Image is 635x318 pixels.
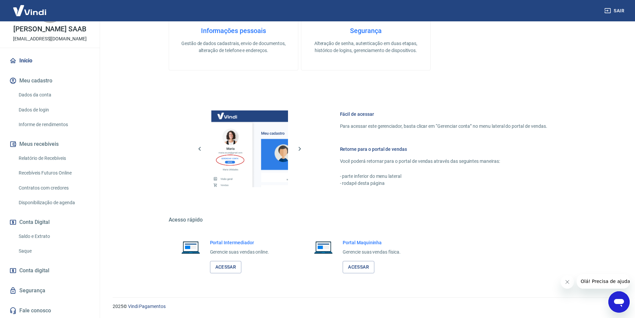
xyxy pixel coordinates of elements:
[343,261,374,273] a: Acessar
[343,239,401,246] h6: Portal Maquininha
[340,123,547,130] p: Para acessar este gerenciador, basta clicar em “Gerenciar conta” no menu lateral do portal de ven...
[210,239,269,246] h6: Portal Intermediador
[169,217,563,223] h5: Acesso rápido
[340,111,547,117] h6: Fácil de acessar
[340,146,547,152] h6: Retorne para o portal de vendas
[561,275,574,289] iframe: Fechar mensagem
[180,40,287,54] p: Gestão de dados cadastrais, envio de documentos, alteração de telefone e endereços.
[8,303,92,318] a: Fale conosco
[180,27,287,35] h4: Informações pessoais
[16,230,92,243] a: Saldo e Extrato
[16,88,92,102] a: Dados da conta
[577,274,630,289] iframe: Mensagem da empresa
[340,180,547,187] p: - rodapé desta página
[343,249,401,256] p: Gerencie suas vendas física.
[8,0,51,21] img: Vindi
[8,263,92,278] a: Conta digital
[608,291,630,313] iframe: Botão para abrir a janela de mensagens
[128,304,166,309] a: Vindi Pagamentos
[8,215,92,230] button: Conta Digital
[4,5,56,10] span: Olá! Precisa de ajuda?
[16,151,92,165] a: Relatório de Recebíveis
[177,239,205,255] img: Imagem de um notebook aberto
[16,103,92,117] a: Dados de login
[211,110,288,187] img: Imagem da dashboard mostrando o botão de gerenciar conta na sidebar no lado esquerdo
[8,283,92,298] a: Segurança
[210,249,269,256] p: Gerencie suas vendas online.
[16,118,92,131] a: Informe de rendimentos
[8,73,92,88] button: Meu cadastro
[16,166,92,180] a: Recebíveis Futuros Online
[340,173,547,180] p: - parte inferior do menu lateral
[309,239,337,255] img: Imagem de um notebook aberto
[210,261,242,273] a: Acessar
[113,303,619,310] p: 2025 ©
[340,158,547,165] p: Você poderá retornar para o portal de vendas através das seguintes maneiras:
[8,137,92,151] button: Meus recebíveis
[16,181,92,195] a: Contratos com credores
[16,244,92,258] a: Saque
[19,266,49,275] span: Conta digital
[603,5,627,17] button: Sair
[8,53,92,68] a: Início
[13,26,86,33] p: [PERSON_NAME] SAAB
[312,27,420,35] h4: Segurança
[312,40,420,54] p: Alteração de senha, autenticação em duas etapas, histórico de logins, gerenciamento de dispositivos.
[13,35,87,42] p: [EMAIL_ADDRESS][DOMAIN_NAME]
[16,196,92,210] a: Disponibilização de agenda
